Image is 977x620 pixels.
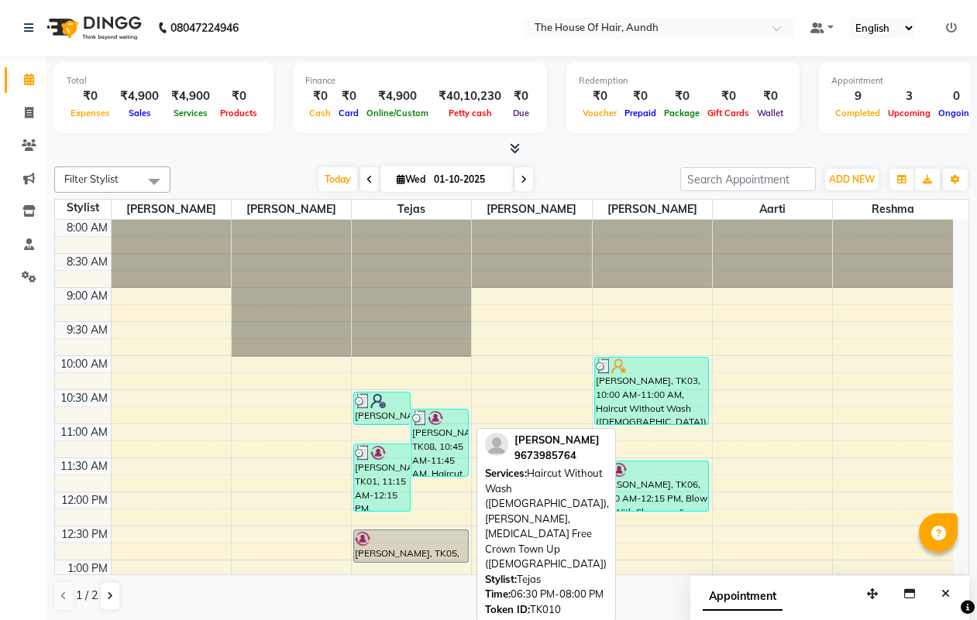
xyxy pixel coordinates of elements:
span: Wed [393,173,429,185]
span: [PERSON_NAME] [593,200,712,219]
span: Online/Custom [363,108,432,118]
span: [PERSON_NAME] [232,200,351,219]
div: 9:30 AM [64,322,111,338]
span: Cash [305,108,335,118]
span: Wallet [753,108,787,118]
span: [PERSON_NAME] [112,200,231,219]
span: Prepaid [621,108,660,118]
img: logo [40,6,146,50]
span: Completed [831,108,884,118]
div: ₹0 [660,87,704,105]
div: [PERSON_NAME], TK04, 10:30 AM-11:00 AM, Haircut With Wash ([DEMOGRAPHIC_DATA]) [354,392,410,424]
div: Redemption [579,74,787,87]
div: [PERSON_NAME], TK06, 11:30 AM-12:15 PM, Blow Dry With Shampoo & Conditioner ([DEMOGRAPHIC_DATA]) [595,461,708,511]
div: ₹40,10,230 [432,87,507,105]
div: Finance [305,74,535,87]
div: 3 [884,87,934,105]
div: ₹4,900 [363,87,432,105]
div: ₹0 [704,87,753,105]
div: 11:30 AM [57,458,111,474]
span: Expenses [67,108,114,118]
span: Voucher [579,108,621,118]
div: 11:00 AM [57,424,111,440]
span: Stylist: [485,573,517,585]
div: 8:30 AM [64,254,111,270]
span: Petty cash [445,108,496,118]
span: Card [335,108,363,118]
div: Total [67,74,261,87]
div: 9673985764 [514,448,600,464]
div: ₹0 [579,87,621,105]
div: 12:30 PM [58,526,111,543]
span: 1 / 2 [76,587,98,604]
span: [PERSON_NAME] [514,433,600,446]
span: Token ID: [485,603,530,615]
input: 2025-10-01 [429,168,507,191]
div: ₹0 [335,87,363,105]
span: Filter Stylist [64,173,119,185]
span: Time: [485,587,511,600]
span: Haircut Without Wash ([DEMOGRAPHIC_DATA]),[PERSON_NAME],[MEDICAL_DATA] Free Crown Town Up ([DEMOG... [485,467,609,570]
div: ₹0 [621,87,660,105]
button: ADD NEW [825,169,879,190]
span: Products [216,108,261,118]
div: 12:00 PM [58,492,111,509]
span: Services: [485,467,527,479]
span: ADD NEW [829,173,875,185]
span: Gift Cards [704,108,753,118]
div: 9 [831,87,884,105]
div: Stylist [55,200,111,216]
div: ₹0 [67,87,114,105]
input: Search Appointment [680,167,816,191]
div: [PERSON_NAME], TK03, 10:00 AM-11:00 AM, Haircut Without Wash ([DEMOGRAPHIC_DATA]),[PERSON_NAME] [595,358,708,424]
span: Due [509,108,533,118]
div: ₹4,900 [114,87,165,105]
img: profile [485,433,508,456]
div: ₹4,900 [165,87,216,105]
span: Appointment [703,583,783,611]
div: ₹0 [216,87,261,105]
span: Package [660,108,704,118]
span: Upcoming [884,108,934,118]
div: ₹0 [753,87,787,105]
div: [PERSON_NAME], TK08, 10:45 AM-11:45 AM, Haircut Without Wash ([DEMOGRAPHIC_DATA]),[PERSON_NAME] [411,409,467,476]
div: 9:00 AM [64,288,111,304]
div: [PERSON_NAME], TK01, 11:15 AM-12:15 PM, [PERSON_NAME],Haircut With Wash ([DEMOGRAPHIC_DATA]) [354,444,410,511]
span: Reshma [833,200,953,219]
span: Today [318,167,357,191]
div: TK010 [485,602,607,618]
iframe: chat widget [912,558,962,605]
span: Aarti [713,200,832,219]
div: ₹0 [507,87,535,105]
span: Tejas [352,200,471,219]
div: 06:30 PM-08:00 PM [485,587,607,602]
div: ₹0 [305,87,335,105]
div: [PERSON_NAME], TK05, 12:30 PM-01:00 PM, Kids Haircut (0-7)([DEMOGRAPHIC_DATA]) [354,530,467,562]
div: 10:30 AM [57,390,111,406]
div: 10:00 AM [57,356,111,372]
div: 8:00 AM [64,220,111,236]
span: [PERSON_NAME] [472,200,591,219]
div: 1:00 PM [64,560,111,577]
div: Tejas [485,572,607,587]
b: 08047224946 [170,6,239,50]
span: Sales [125,108,155,118]
span: Services [170,108,212,118]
